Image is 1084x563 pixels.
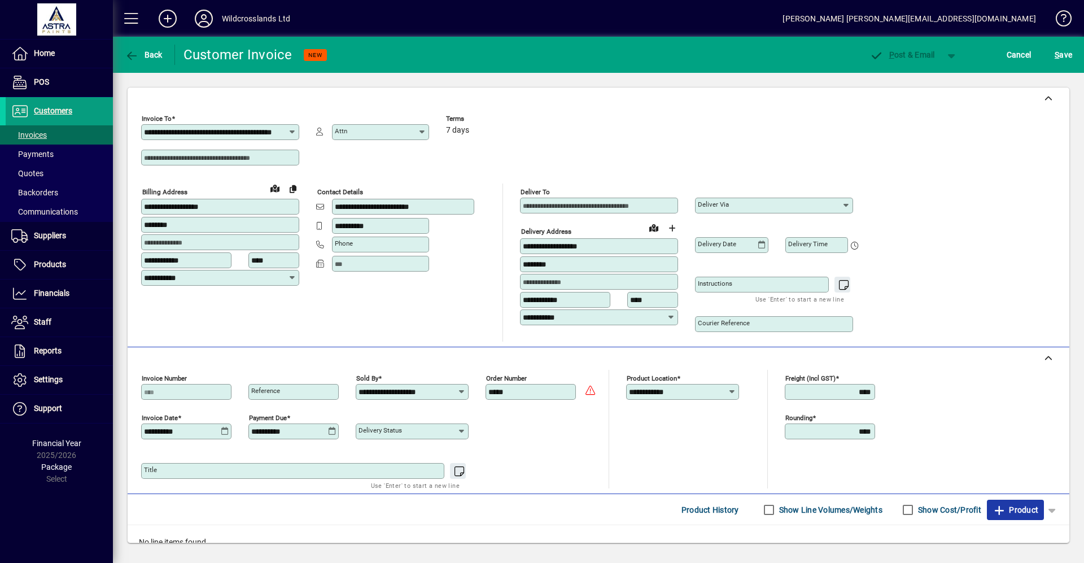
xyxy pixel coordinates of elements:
[34,49,55,58] span: Home
[34,231,66,240] span: Suppliers
[34,289,69,298] span: Financials
[335,127,347,135] mat-label: Attn
[1004,45,1034,65] button: Cancel
[6,395,113,423] a: Support
[356,374,378,382] mat-label: Sold by
[249,414,287,422] mat-label: Payment due
[11,188,58,197] span: Backorders
[34,317,51,326] span: Staff
[6,125,113,145] a: Invoices
[6,145,113,164] a: Payments
[6,40,113,68] a: Home
[222,10,290,28] div: Wildcrosslands Ltd
[11,150,54,159] span: Payments
[987,500,1044,520] button: Product
[446,126,469,135] span: 7 days
[788,240,828,248] mat-label: Delivery time
[34,106,72,115] span: Customers
[916,504,981,516] label: Show Cost/Profit
[1055,50,1059,59] span: S
[34,77,49,86] span: POS
[371,479,460,492] mat-hint: Use 'Enter' to start a new line
[266,179,284,197] a: View on map
[1007,46,1031,64] span: Cancel
[6,183,113,202] a: Backorders
[183,46,292,64] div: Customer Invoice
[11,169,43,178] span: Quotes
[34,260,66,269] span: Products
[6,308,113,337] a: Staff
[6,68,113,97] a: POS
[335,239,353,247] mat-label: Phone
[34,375,63,384] span: Settings
[627,374,677,382] mat-label: Product location
[125,50,163,59] span: Back
[681,501,739,519] span: Product History
[142,374,187,382] mat-label: Invoice number
[1052,45,1075,65] button: Save
[128,525,1069,560] div: No line items found
[150,8,186,29] button: Add
[6,202,113,221] a: Communications
[486,374,527,382] mat-label: Order number
[186,8,222,29] button: Profile
[785,414,812,422] mat-label: Rounding
[1055,46,1072,64] span: ave
[677,500,744,520] button: Product History
[6,164,113,183] a: Quotes
[34,346,62,355] span: Reports
[6,366,113,394] a: Settings
[777,504,882,516] label: Show Line Volumes/Weights
[645,219,663,237] a: View on map
[34,404,62,413] span: Support
[144,466,157,474] mat-label: Title
[6,222,113,250] a: Suppliers
[11,207,78,216] span: Communications
[1047,2,1070,39] a: Knowledge Base
[142,115,172,123] mat-label: Invoice To
[359,426,402,434] mat-label: Delivery status
[11,130,47,139] span: Invoices
[41,462,72,472] span: Package
[698,319,750,327] mat-label: Courier Reference
[889,50,894,59] span: P
[755,293,844,305] mat-hint: Use 'Enter' to start a new line
[521,188,550,196] mat-label: Deliver To
[32,439,81,448] span: Financial Year
[864,45,941,65] button: Post & Email
[663,219,681,237] button: Choose address
[698,280,732,287] mat-label: Instructions
[6,337,113,365] a: Reports
[785,374,836,382] mat-label: Freight (incl GST)
[783,10,1036,28] div: [PERSON_NAME] [PERSON_NAME][EMAIL_ADDRESS][DOMAIN_NAME]
[698,200,729,208] mat-label: Deliver via
[6,280,113,308] a: Financials
[122,45,165,65] button: Back
[869,50,935,59] span: ost & Email
[6,251,113,279] a: Products
[284,180,302,198] button: Copy to Delivery address
[251,387,280,395] mat-label: Reference
[308,51,322,59] span: NEW
[142,414,178,422] mat-label: Invoice date
[698,240,736,248] mat-label: Delivery date
[446,115,514,123] span: Terms
[113,45,175,65] app-page-header-button: Back
[993,501,1038,519] span: Product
